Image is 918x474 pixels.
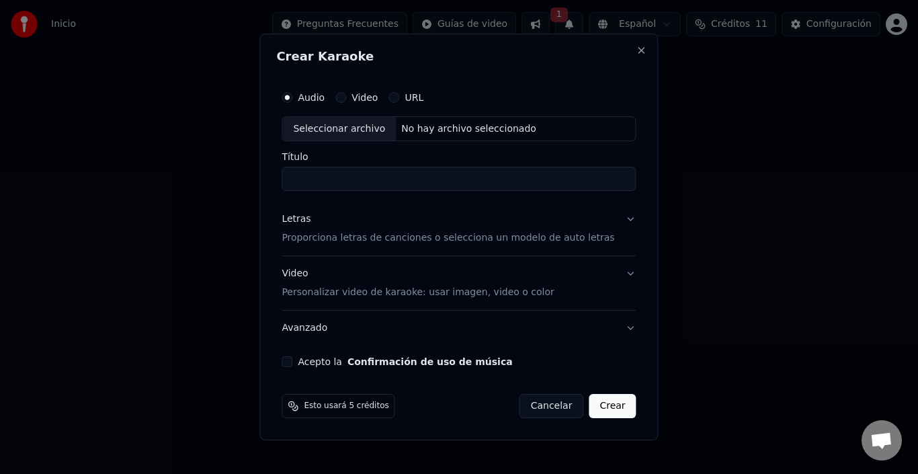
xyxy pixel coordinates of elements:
[282,213,310,227] div: Letras
[351,93,378,102] label: Video
[298,357,512,366] label: Acepto la
[282,286,554,299] p: Personalizar video de karaoke: usar imagen, video o color
[405,93,423,102] label: URL
[282,117,396,141] div: Seleccionar archivo
[282,232,614,245] p: Proporciona letras de canciones o selecciona un modelo de auto letras
[282,311,636,346] button: Avanzado
[282,268,554,300] div: Video
[519,394,584,418] button: Cancelar
[298,93,325,102] label: Audio
[276,50,641,63] h2: Crear Karaoke
[304,401,388,411] span: Esto usará 5 créditos
[282,257,636,311] button: VideoPersonalizar video de karaoke: usar imagen, video o color
[396,122,542,136] div: No hay archivo seleccionado
[347,357,513,366] button: Acepto la
[589,394,636,418] button: Crear
[282,153,636,162] label: Título
[282,202,636,256] button: LetrasProporciona letras de canciones o selecciona un modelo de auto letras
